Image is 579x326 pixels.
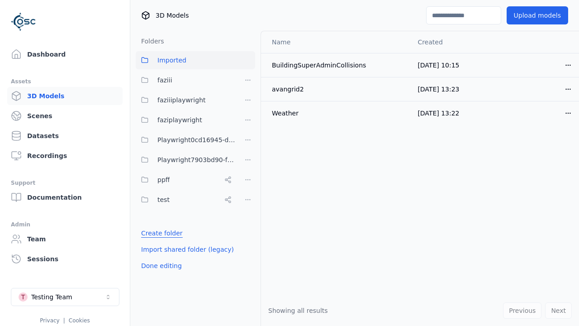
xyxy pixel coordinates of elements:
[11,76,119,87] div: Assets
[268,307,328,314] span: Showing all results
[507,6,568,24] button: Upload models
[69,317,90,324] a: Cookies
[272,109,403,118] div: Weather
[19,292,28,302] div: T
[261,31,410,53] th: Name
[7,87,123,105] a: 3D Models
[272,61,403,70] div: BuildingSuperAdminCollisions
[157,174,170,185] span: ppff
[11,288,119,306] button: Select a workspace
[136,51,255,69] button: Imported
[157,95,206,105] span: faziiiplaywright
[157,154,235,165] span: Playwright7903bd90-f1ee-40e5-8689-7a943bbd43ef
[410,31,495,53] th: Created
[157,55,186,66] span: Imported
[136,111,235,129] button: faziplaywright
[272,85,403,94] div: avangrid2
[418,62,459,69] span: [DATE] 10:15
[136,171,235,189] button: ppff
[141,229,183,238] a: Create folder
[141,245,234,254] a: Import shared folder (legacy)
[136,225,188,241] button: Create folder
[156,11,189,20] span: 3D Models
[157,115,202,125] span: faziplaywright
[136,37,164,46] h3: Folders
[7,230,123,248] a: Team
[7,127,123,145] a: Datasets
[7,147,123,165] a: Recordings
[418,110,459,117] span: [DATE] 13:22
[7,107,123,125] a: Scenes
[40,317,59,324] a: Privacy
[157,194,170,205] span: test
[157,75,172,86] span: faziii
[11,219,119,230] div: Admin
[418,86,459,93] span: [DATE] 13:23
[136,131,235,149] button: Playwright0cd16945-d24c-45f9-a8ba-c74193e3fd84
[136,191,235,209] button: test
[136,71,235,89] button: faziii
[11,9,36,34] img: Logo
[11,177,119,188] div: Support
[7,45,123,63] a: Dashboard
[136,91,235,109] button: faziiiplaywright
[7,188,123,206] a: Documentation
[136,258,187,274] button: Done editing
[7,250,123,268] a: Sessions
[136,241,239,258] button: Import shared folder (legacy)
[31,292,72,302] div: Testing Team
[136,151,235,169] button: Playwright7903bd90-f1ee-40e5-8689-7a943bbd43ef
[63,317,65,324] span: |
[157,134,235,145] span: Playwright0cd16945-d24c-45f9-a8ba-c74193e3fd84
